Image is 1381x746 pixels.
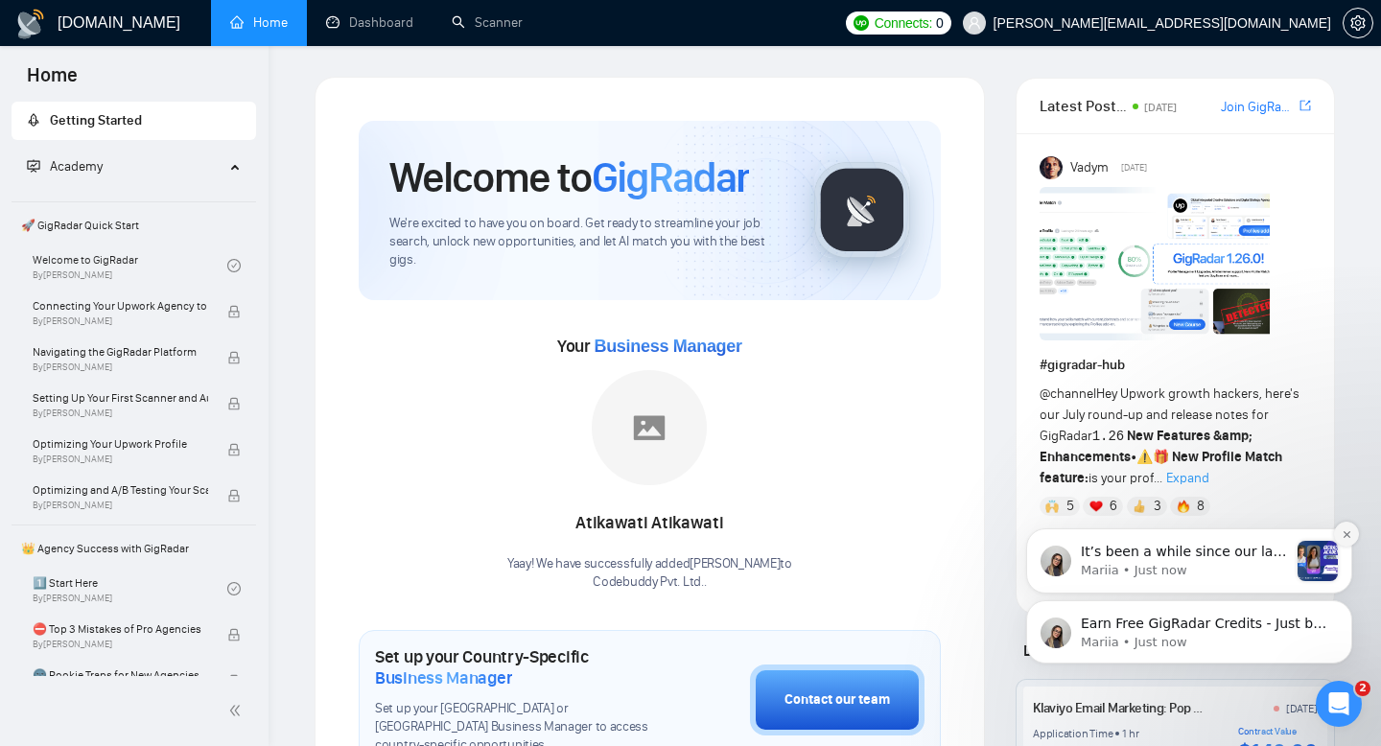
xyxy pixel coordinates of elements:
[1238,726,1318,737] div: Contract Value
[1122,726,1138,741] div: 1 hr
[33,639,208,650] span: By [PERSON_NAME]
[1033,726,1112,741] div: Application Time
[968,16,981,30] span: user
[854,15,869,31] img: upwork-logo.png
[997,407,1381,694] iframe: Intercom notifications message
[33,245,227,287] a: Welcome to GigRadarBy[PERSON_NAME]
[389,215,784,269] span: We're excited to have you on board. Get ready to streamline your job search, unlock new opportuni...
[227,397,241,410] span: lock
[1299,97,1311,115] a: export
[1316,681,1362,727] iframe: Intercom live chat
[1040,156,1063,179] img: Vadym
[814,162,910,258] img: gigradar-logo.png
[13,206,254,245] span: 🚀 GigRadar Quick Start
[50,112,142,128] span: Getting Started
[227,628,241,641] span: lock
[33,619,208,639] span: ⛔ Top 3 Mistakes of Pro Agencies
[33,434,208,454] span: Optimizing Your Upwork Profile
[1221,97,1296,118] a: Join GigRadar Slack Community
[784,689,890,711] div: Contact our team
[33,361,208,373] span: By [PERSON_NAME]
[1299,98,1311,113] span: export
[1144,101,1177,114] span: [DATE]
[1040,94,1127,118] span: Latest Posts from the GigRadar Community
[27,159,40,173] span: fund-projection-screen
[227,443,241,456] span: lock
[1070,157,1109,178] span: Vadym
[227,351,241,364] span: lock
[936,12,944,34] span: 0
[50,158,103,175] span: Academy
[375,667,512,688] span: Business Manager
[875,12,932,34] span: Connects:
[227,674,241,688] span: lock
[33,315,208,327] span: By [PERSON_NAME]
[1121,159,1147,176] span: [DATE]
[1286,701,1318,716] div: [DATE]
[33,408,208,419] span: By [PERSON_NAME]
[27,113,40,127] span: rocket
[507,573,792,592] p: Codebuddy Pvt. Ltd. .
[33,500,208,511] span: By [PERSON_NAME]
[592,370,707,485] img: placeholder.png
[1344,15,1372,31] span: setting
[227,489,241,502] span: lock
[594,337,741,356] span: Business Manager
[1343,8,1373,38] button: setting
[230,14,288,31] a: homeHome
[1355,681,1370,696] span: 2
[1040,355,1311,376] h1: # gigradar-hub
[507,555,792,592] div: Yaay! We have successfully added [PERSON_NAME] to
[33,665,208,685] span: 🌚 Rookie Traps for New Agencies
[33,454,208,465] span: By [PERSON_NAME]
[33,388,208,408] span: Setting Up Your First Scanner and Auto-Bidder
[33,480,208,500] span: Optimizing and A/B Testing Your Scanner for Better Results
[592,152,749,203] span: GigRadar
[33,296,208,315] span: Connecting Your Upwork Agency to GigRadar
[1033,700,1335,716] a: Klaviyo Email Marketing: Pop up for Shopify Brand - AOF
[1040,385,1299,486] span: Hey Upwork growth hackers, here's our July round-up and release notes for GigRadar • is your prof...
[326,14,413,31] a: dashboardDashboard
[12,61,93,102] span: Home
[15,9,46,39] img: logo
[1040,187,1270,340] img: F09AC4U7ATU-image.png
[375,646,654,688] h1: Set up your Country-Specific
[33,342,208,361] span: Navigating the GigRadar Platform
[33,568,227,610] a: 1️⃣ Start HereBy[PERSON_NAME]
[1343,15,1373,31] a: setting
[507,507,792,540] div: Atikawati Atikawati
[227,582,241,595] span: check-circle
[228,701,247,720] span: double-left
[227,259,241,272] span: check-circle
[227,305,241,318] span: lock
[1040,385,1096,402] span: @channel
[452,14,523,31] a: searchScanner
[750,664,925,735] button: Contact our team
[389,152,749,203] h1: Welcome to
[557,336,742,357] span: Your
[13,529,254,568] span: 👑 Agency Success with GigRadar
[12,102,256,140] li: Getting Started
[27,158,103,175] span: Academy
